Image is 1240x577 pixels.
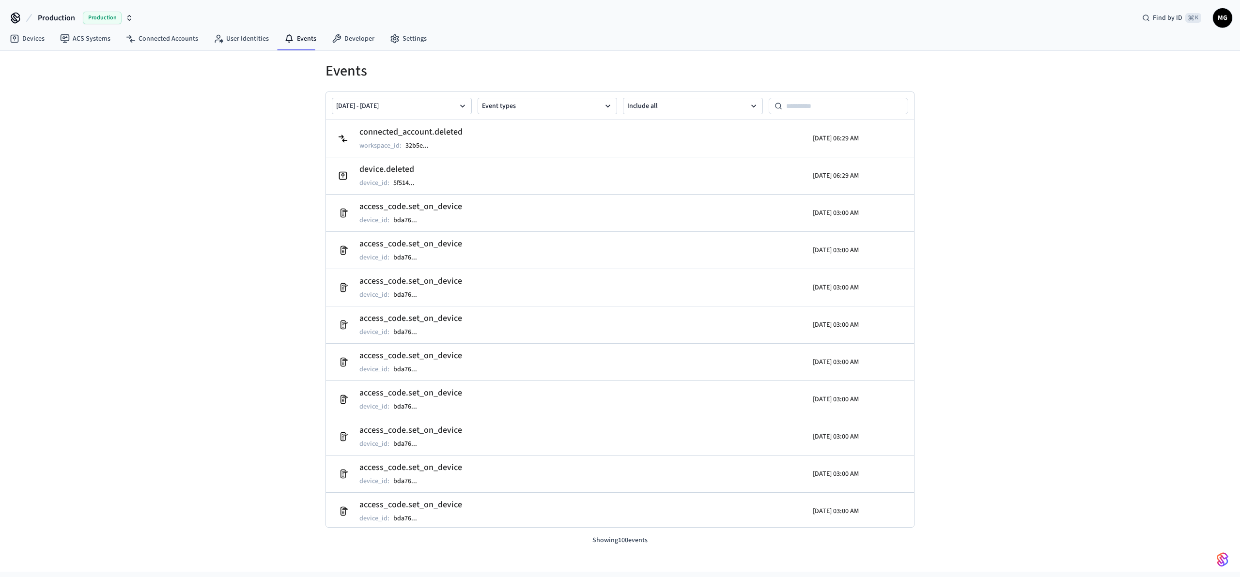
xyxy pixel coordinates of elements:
p: [DATE] 03:00 AM [813,283,859,292]
p: device_id : [359,402,389,411]
p: [DATE] 03:00 AM [813,357,859,367]
a: Events [277,30,324,47]
a: ACS Systems [52,30,118,47]
p: workspace_id : [359,141,402,151]
p: device_id : [359,514,389,523]
h1: Events [325,62,914,80]
h2: connected_account.deleted [359,125,463,139]
button: bda76... [391,252,427,263]
button: Include all [623,98,763,114]
p: [DATE] 03:00 AM [813,395,859,404]
p: [DATE] 06:29 AM [813,134,859,143]
p: [DATE] 03:00 AM [813,469,859,479]
p: Showing 100 events [325,535,914,546]
span: ⌘ K [1185,13,1201,23]
a: Devices [2,30,52,47]
button: bda76... [391,475,427,487]
p: device_id : [359,215,389,225]
h2: access_code.set_on_device [359,461,462,474]
a: Connected Accounts [118,30,206,47]
button: bda76... [391,214,427,226]
button: bda76... [391,401,427,412]
button: 5f514... [391,177,424,189]
span: Production [38,12,75,24]
span: Production [83,12,122,24]
span: Find by ID [1153,13,1182,23]
p: device_id : [359,178,389,188]
h2: device.deleted [359,163,424,176]
button: bda76... [391,513,427,524]
h2: access_code.set_on_device [359,274,462,288]
h2: access_code.set_on_device [359,386,462,400]
div: Find by ID⌘ K [1134,9,1209,27]
button: Event types [478,98,618,114]
p: [DATE] 03:00 AM [813,506,859,516]
a: Settings [382,30,434,47]
button: bda76... [391,289,427,301]
button: bda76... [391,364,427,375]
h2: access_code.set_on_device [359,498,462,512]
p: device_id : [359,290,389,300]
p: [DATE] 03:00 AM [813,245,859,255]
button: 32b5e... [403,140,438,152]
a: Developer [324,30,382,47]
p: [DATE] 06:29 AM [813,171,859,181]
a: User Identities [206,30,277,47]
h2: access_code.set_on_device [359,349,462,363]
h2: access_code.set_on_device [359,237,462,251]
p: device_id : [359,364,389,374]
p: [DATE] 03:00 AM [813,320,859,330]
button: bda76... [391,438,427,450]
button: bda76... [391,326,427,338]
span: MG [1214,9,1231,27]
h2: access_code.set_on_device [359,424,462,437]
h2: access_code.set_on_device [359,312,462,325]
p: device_id : [359,253,389,262]
p: device_id : [359,327,389,337]
p: device_id : [359,476,389,486]
img: SeamLogoGradient.69752ec5.svg [1217,552,1228,567]
p: [DATE] 03:00 AM [813,432,859,441]
p: [DATE] 03:00 AM [813,208,859,218]
h2: access_code.set_on_device [359,200,462,213]
button: MG [1213,8,1232,28]
button: [DATE] - [DATE] [332,98,472,114]
p: device_id : [359,439,389,449]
